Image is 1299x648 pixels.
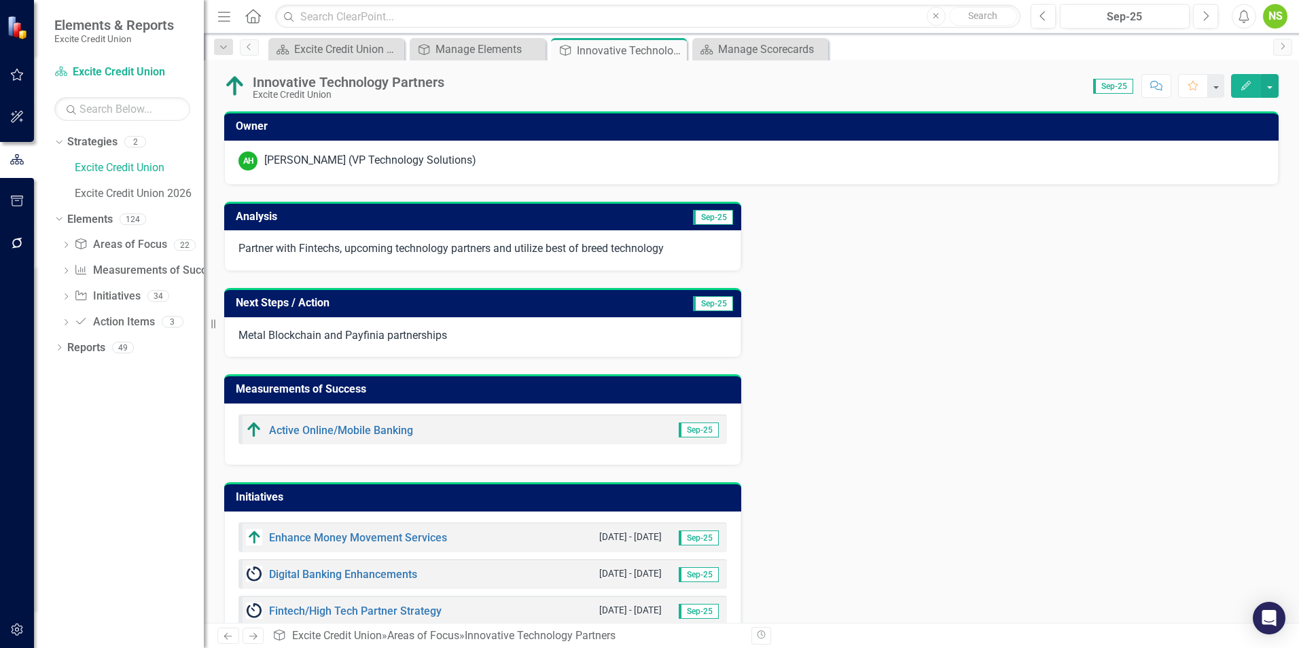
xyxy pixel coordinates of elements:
small: [DATE] - [DATE] [599,604,662,617]
button: Sep-25 [1060,4,1190,29]
a: Measurements of Success [74,263,223,278]
small: [DATE] - [DATE] [599,567,662,580]
small: Excite Credit Union [54,33,174,44]
a: Fintech/High Tech Partner Strategy [269,605,442,617]
h3: Next Steps / Action [236,297,582,309]
a: Excite Credit Union [75,160,204,176]
h3: Measurements of Success [236,383,734,395]
p: Metal Blockchain and Payfinia partnerships [238,328,727,344]
a: Excite Credit Union 2026 [75,186,204,202]
a: Active Online/Mobile Banking [269,424,413,437]
small: [DATE] - [DATE] [599,530,662,543]
h3: Initiatives [236,491,734,503]
span: Sep-25 [693,210,733,225]
a: Action Items [74,314,154,330]
a: Elements [67,212,113,228]
a: Excite Credit Union Board Book [272,41,401,58]
div: Excite Credit Union [253,90,444,100]
a: Manage Scorecards [696,41,825,58]
img: ClearPoint Strategy [7,16,31,39]
div: Manage Scorecards [718,41,825,58]
img: On Schedule/Ahead of Schedule [246,529,262,545]
div: 124 [120,213,146,225]
span: Sep-25 [679,530,719,545]
div: » » [272,628,741,644]
a: Manage Elements [413,41,542,58]
h3: Analysis [236,211,485,223]
img: On Track/Above Target [246,422,262,438]
div: Open Intercom Messenger [1253,602,1285,634]
span: Search [968,10,997,21]
div: Excite Credit Union Board Book [294,41,401,58]
div: Sep-25 [1065,9,1185,25]
a: Initiatives [74,289,140,304]
div: Innovative Technology Partners [253,75,444,90]
input: Search Below... [54,97,190,121]
span: Sep-25 [679,567,719,582]
img: Ongoing [246,566,262,582]
a: Areas of Focus [387,629,459,642]
div: 34 [147,291,169,302]
div: 3 [162,317,183,328]
p: Partner with Fintechs, upcoming technology partners and utilize best of breed technology [238,241,727,257]
div: Manage Elements [435,41,542,58]
div: [PERSON_NAME] (VP Technology Solutions) [264,153,476,168]
a: Reports [67,340,105,356]
a: Digital Banking Enhancements [269,568,417,581]
input: Search ClearPoint... [275,5,1020,29]
span: Sep-25 [693,296,733,311]
h3: Owner [236,120,1272,132]
span: Sep-25 [679,604,719,619]
a: Strategies [67,134,118,150]
div: 22 [174,239,196,251]
div: 49 [112,342,134,353]
span: Sep-25 [679,422,719,437]
span: Elements & Reports [54,17,174,33]
div: Innovative Technology Partners [577,42,683,59]
a: Excite Credit Union [54,65,190,80]
div: 2 [124,137,146,148]
button: NS [1263,4,1287,29]
div: AH [238,151,257,170]
a: Areas of Focus [74,237,166,253]
a: Enhance Money Movement Services [269,531,447,544]
span: Sep-25 [1093,79,1133,94]
a: Excite Credit Union [292,629,382,642]
img: Ongoing [246,602,262,619]
div: Innovative Technology Partners [465,629,616,642]
img: On Track/Above Target [224,75,246,97]
button: Search [949,7,1017,26]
